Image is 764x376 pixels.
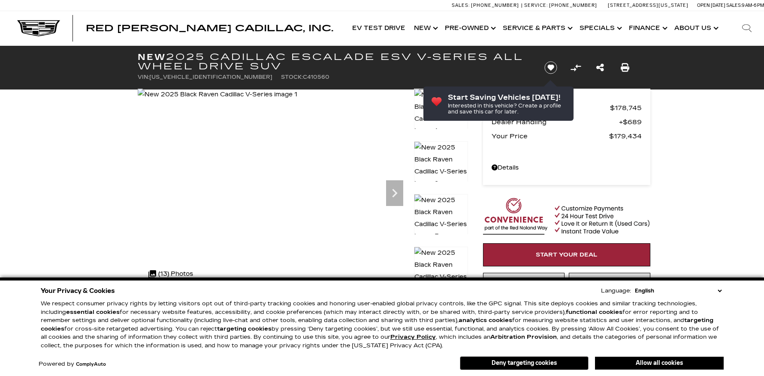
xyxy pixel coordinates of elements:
[303,74,329,80] span: C410560
[483,273,565,296] a: Instant Trade Value
[138,52,530,71] h1: 2025 Cadillac Escalade ESV V-Series All Wheel Drive SUV
[492,102,610,114] span: MSRP
[670,11,721,45] a: About Us
[41,285,115,297] span: Your Privacy & Cookies
[596,62,604,74] a: Share this New 2025 Cadillac Escalade ESV V-Series All Wheel Drive SUV
[726,3,742,8] span: Sales:
[601,288,631,294] div: Language:
[460,356,589,370] button: Deny targeting cookies
[66,309,120,316] strong: essential cookies
[483,243,650,266] a: Start Your Deal
[625,11,670,45] a: Finance
[414,89,468,137] img: New 2025 Black Raven Cadillac V-Series image 1
[348,11,410,45] a: EV Test Drive
[569,61,582,74] button: Compare vehicle
[144,264,197,284] div: (13) Photos
[742,3,764,8] span: 9 AM-6 PM
[217,325,272,332] strong: targeting cookies
[549,3,597,8] span: [PHONE_NUMBER]
[471,3,519,8] span: [PHONE_NUMBER]
[138,74,149,80] span: VIN:
[41,300,724,350] p: We respect consumer privacy rights by letting visitors opt out of third-party tracking cookies an...
[633,286,724,295] select: Language Select
[281,74,303,80] span: Stock:
[569,273,650,296] a: Schedule Test Drive
[441,11,498,45] a: Pre-Owned
[608,3,689,8] a: [STREET_ADDRESS][US_STATE]
[541,61,560,75] button: Save vehicle
[149,74,272,80] span: [US_VEHICLE_IDENTIFICATION_NUMBER]
[138,89,297,101] img: New 2025 Black Raven Cadillac V-Series image 1
[492,116,642,128] a: Dealer Handling $689
[595,357,724,370] button: Allow all cookies
[536,251,598,258] span: Start Your Deal
[521,3,599,8] a: Service: [PHONE_NUMBER]
[492,162,642,174] a: Details
[459,317,512,324] strong: analytics cookies
[619,116,642,128] span: $689
[524,3,548,8] span: Service:
[390,334,436,340] a: Privacy Policy
[410,11,441,45] a: New
[414,194,468,243] img: New 2025 Black Raven Cadillac V-Series image 3
[86,23,333,33] span: Red [PERSON_NAME] Cadillac, Inc.
[414,141,468,190] img: New 2025 Black Raven Cadillac V-Series image 2
[414,247,468,295] img: New 2025 Black Raven Cadillac V-Series image 4
[492,130,609,142] span: Your Price
[575,11,625,45] a: Specials
[41,317,713,332] strong: targeting cookies
[452,3,470,8] span: Sales:
[17,20,60,36] img: Cadillac Dark Logo with Cadillac White Text
[76,362,106,367] a: ComplyAuto
[492,130,642,142] a: Your Price $179,434
[86,24,333,33] a: Red [PERSON_NAME] Cadillac, Inc.
[386,180,403,206] div: Next
[621,62,629,74] a: Print this New 2025 Cadillac Escalade ESV V-Series All Wheel Drive SUV
[610,102,642,114] span: $178,745
[490,334,557,340] strong: Arbitration Provision
[39,361,106,367] div: Powered by
[138,52,166,62] strong: New
[498,11,575,45] a: Service & Parts
[697,3,725,8] span: Open [DATE]
[452,3,521,8] a: Sales: [PHONE_NUMBER]
[492,116,619,128] span: Dealer Handling
[566,309,622,316] strong: functional cookies
[492,102,642,114] a: MSRP $178,745
[609,130,642,142] span: $179,434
